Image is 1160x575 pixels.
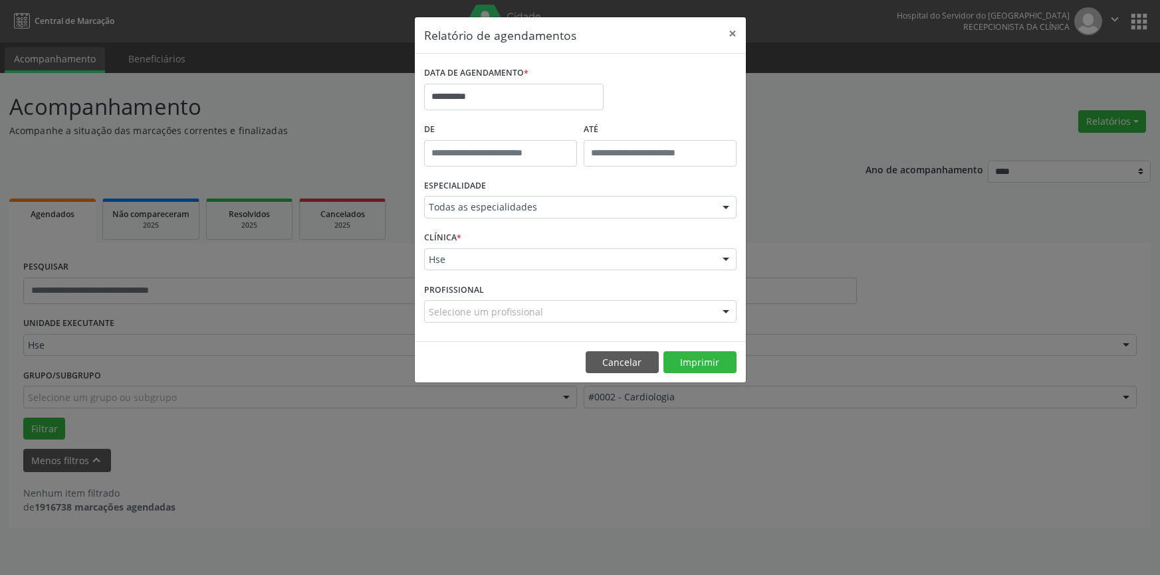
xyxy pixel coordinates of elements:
h5: Relatório de agendamentos [424,27,576,44]
button: Cancelar [586,351,659,374]
span: Todas as especialidades [429,201,709,214]
label: CLÍNICA [424,228,461,248]
label: De [424,120,577,140]
label: PROFISSIONAL [424,280,484,300]
label: ATÉ [584,120,737,140]
label: DATA DE AGENDAMENTO [424,63,528,84]
button: Close [719,17,746,50]
span: Selecione um profissional [429,305,543,319]
button: Imprimir [663,351,737,374]
span: Hse [429,253,709,266]
label: ESPECIALIDADE [424,176,486,197]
